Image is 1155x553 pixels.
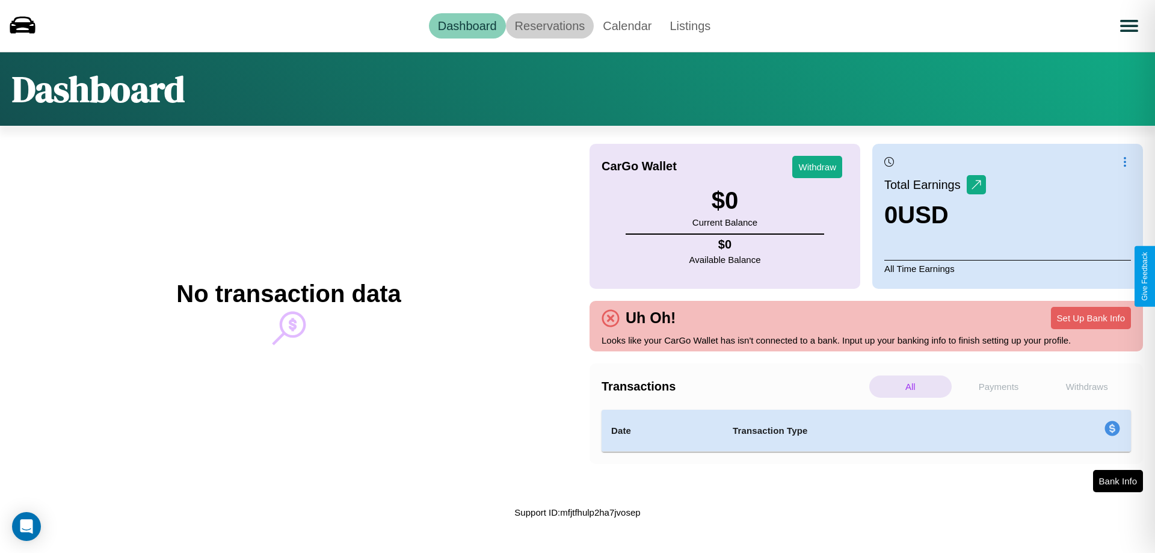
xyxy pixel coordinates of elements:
button: Set Up Bank Info [1051,307,1131,329]
h3: $ 0 [692,187,757,214]
a: Listings [661,13,719,39]
h3: 0 USD [884,202,986,229]
p: Payments [958,375,1040,398]
div: Open Intercom Messenger [12,512,41,541]
p: Withdraws [1046,375,1128,398]
a: Dashboard [429,13,506,39]
p: Total Earnings [884,174,967,196]
div: Give Feedback [1141,252,1149,301]
a: Calendar [594,13,661,39]
a: Reservations [506,13,594,39]
h4: Transactions [602,380,866,394]
p: All [869,375,952,398]
button: Bank Info [1093,470,1143,492]
h4: $ 0 [689,238,761,252]
h4: Uh Oh! [620,309,682,327]
button: Withdraw [792,156,842,178]
p: All Time Earnings [884,260,1131,277]
p: Looks like your CarGo Wallet has isn't connected to a bank. Input up your banking info to finish ... [602,332,1131,348]
p: Support ID: mfjtfhulp2ha7jvosep [514,504,640,521]
h1: Dashboard [12,64,185,114]
button: Open menu [1112,9,1146,43]
h4: Date [611,424,713,438]
p: Available Balance [689,252,761,268]
h4: CarGo Wallet [602,159,677,173]
h2: No transaction data [176,280,401,307]
h4: Transaction Type [733,424,1006,438]
table: simple table [602,410,1131,452]
p: Current Balance [692,214,757,230]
